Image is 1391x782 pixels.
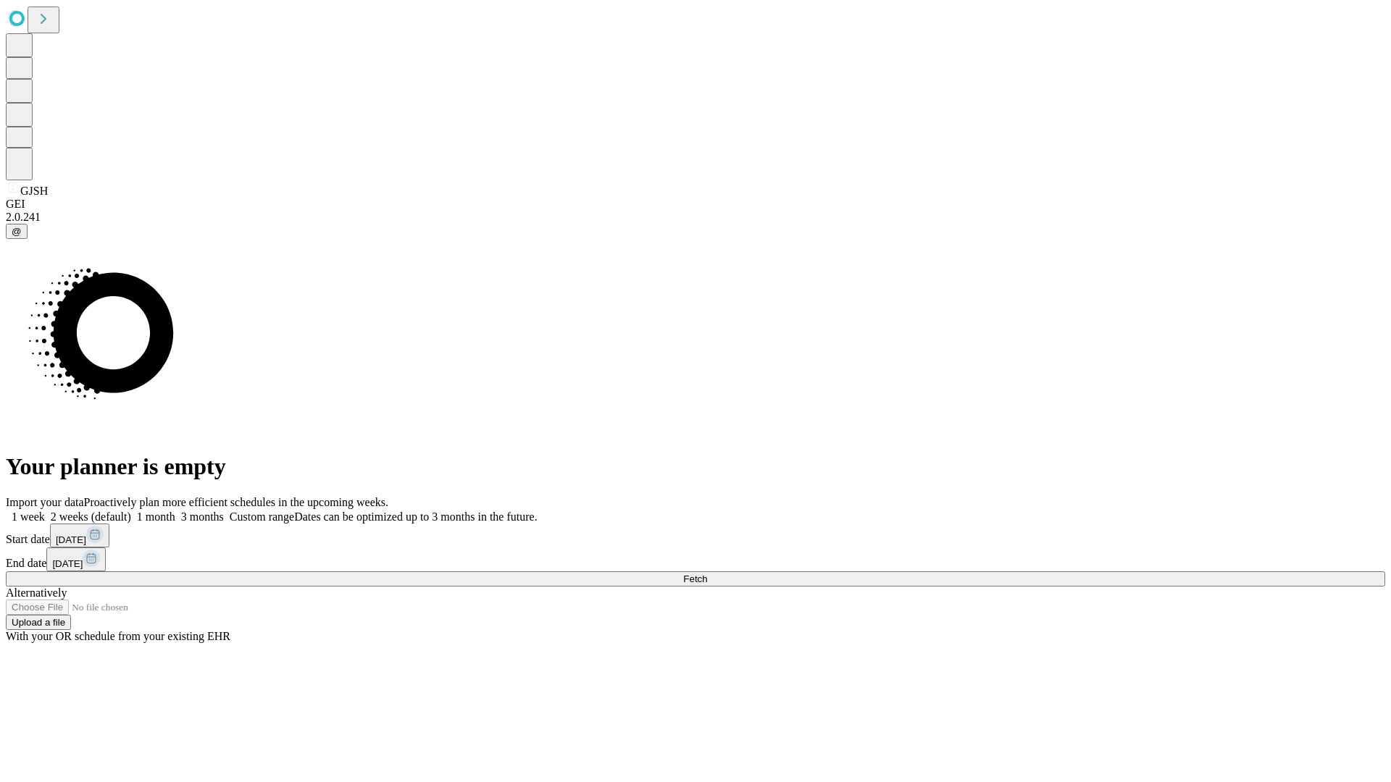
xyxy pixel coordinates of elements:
span: With your OR schedule from your existing EHR [6,630,230,642]
button: Upload a file [6,615,71,630]
button: [DATE] [46,547,106,571]
span: @ [12,226,22,237]
span: Fetch [683,573,707,584]
span: [DATE] [52,558,83,569]
span: 2 weeks (default) [51,510,131,523]
h1: Your planner is empty [6,453,1385,480]
button: [DATE] [50,524,109,547]
div: 2.0.241 [6,211,1385,224]
span: GJSH [20,185,48,197]
span: Alternatively [6,586,67,599]
span: Proactively plan more efficient schedules in the upcoming weeks. [84,496,388,508]
span: Import your data [6,496,84,508]
span: Dates can be optimized up to 3 months in the future. [294,510,537,523]
span: 3 months [181,510,224,523]
div: End date [6,547,1385,571]
button: Fetch [6,571,1385,586]
span: 1 week [12,510,45,523]
div: GEI [6,198,1385,211]
span: Custom range [230,510,294,523]
span: [DATE] [56,534,86,545]
span: 1 month [137,510,175,523]
button: @ [6,224,28,239]
div: Start date [6,524,1385,547]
